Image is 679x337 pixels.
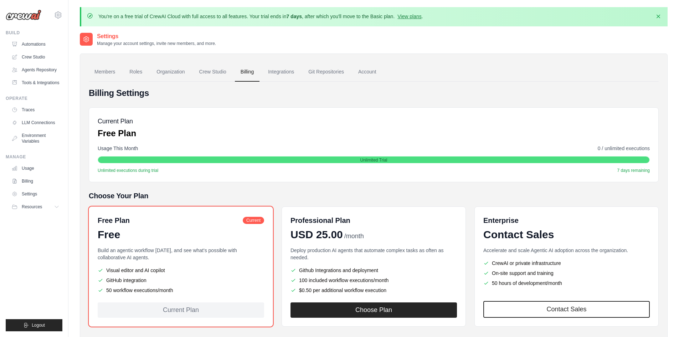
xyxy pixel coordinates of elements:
a: Contact Sales [483,301,650,318]
p: Build an agentic workflow [DATE], and see what's possible with collaborative AI agents. [98,247,264,261]
a: Environment Variables [9,130,62,147]
h5: Choose Your Plan [89,191,659,201]
span: Resources [22,204,42,210]
a: Settings [9,188,62,200]
div: Current Plan [98,302,264,318]
li: 100 included workflow executions/month [290,277,457,284]
span: Usage This Month [98,145,138,152]
button: Choose Plan [290,302,457,318]
h6: Free Plan [98,215,130,225]
a: Automations [9,39,62,50]
li: On-site support and training [483,270,650,277]
div: Free [98,228,264,241]
a: Tools & Integrations [9,77,62,88]
span: 0 / unlimited executions [598,145,650,152]
a: Crew Studio [194,62,232,82]
a: Git Repositories [303,62,350,82]
a: Organization [151,62,190,82]
h2: Settings [97,32,216,41]
a: Integrations [262,62,300,82]
a: Usage [9,163,62,174]
h4: Billing Settings [89,87,659,99]
img: Logo [6,10,41,20]
li: GitHub integration [98,277,264,284]
li: Github Integrations and deployment [290,267,457,274]
li: 50 hours of development/month [483,280,650,287]
a: Members [89,62,121,82]
a: Billing [235,62,259,82]
div: Build [6,30,62,36]
div: Manage [6,154,62,160]
button: Logout [6,319,62,331]
li: 50 workflow executions/month [98,287,264,294]
p: You're on a free trial of CrewAI Cloud with full access to all features. Your trial ends in , aft... [98,13,423,20]
span: USD 25.00 [290,228,343,241]
p: Accelerate and scale Agentic AI adoption across the organization. [483,247,650,254]
li: Visual editor and AI copilot [98,267,264,274]
a: Crew Studio [9,51,62,63]
p: Deploy production AI agents that automate complex tasks as often as needed. [290,247,457,261]
li: CrewAI or private infrastructure [483,260,650,267]
a: Account [353,62,382,82]
span: Unlimited executions during trial [98,168,158,173]
h6: Professional Plan [290,215,350,225]
a: Roles [124,62,148,82]
a: View plans [397,14,421,19]
a: Traces [9,104,62,116]
div: Operate [6,96,62,101]
a: Agents Repository [9,64,62,76]
h5: Current Plan [98,116,136,126]
a: Billing [9,175,62,187]
h6: Enterprise [483,215,650,225]
p: Free Plan [98,128,136,139]
div: Contact Sales [483,228,650,241]
span: 7 days remaining [617,168,650,173]
span: Current [243,217,264,224]
strong: 7 days [286,14,302,19]
span: Logout [32,322,45,328]
p: Manage your account settings, invite new members, and more. [97,41,216,46]
span: Unlimited Trial [360,157,387,163]
span: /month [344,231,364,241]
li: $0.50 per additional workflow execution [290,287,457,294]
button: Resources [9,201,62,213]
a: LLM Connections [9,117,62,128]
